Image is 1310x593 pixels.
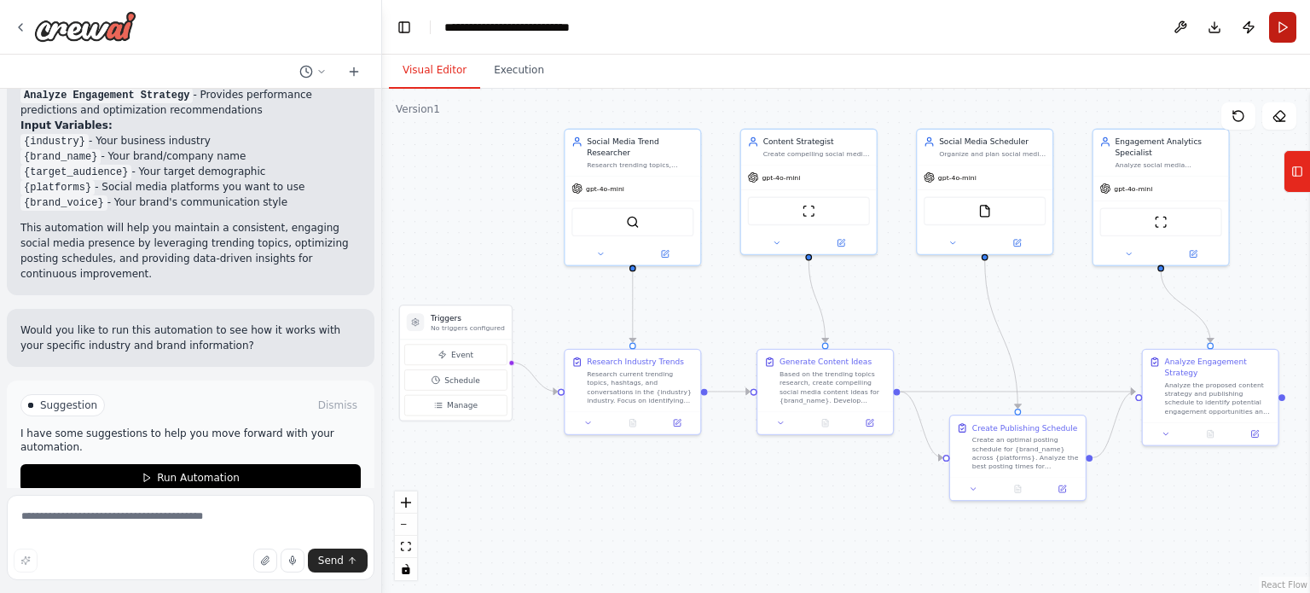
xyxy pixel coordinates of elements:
button: zoom out [395,514,417,536]
button: Open in side panel [986,236,1048,249]
p: This automation will help you maintain a consistent, engaging social media presence by leveraging... [20,220,361,282]
button: Open in side panel [1162,247,1224,260]
div: Social Media Trend ResearcherResearch trending topics, hashtags, and content themes in the {indus... [564,129,701,266]
button: Visual Editor [389,53,480,89]
code: Analyze Engagement Strategy [20,88,193,103]
code: {platforms} [20,180,95,195]
code: {target_audience} [20,165,131,180]
button: Open in side panel [1043,482,1081,495]
button: fit view [395,536,417,558]
li: - Your business industry [20,133,361,148]
button: Improve this prompt [14,549,38,573]
span: Event [451,349,473,360]
div: Create compelling social media content ideas, captions, and post strategies tailored for {target_... [763,149,870,158]
g: Edge from d93a5a19-cdde-4e66-970f-3278a8a085aa to 84bb1172-f289-4043-9ef0-d0728417c8b9 [979,259,1023,408]
button: Run Automation [20,464,361,491]
button: zoom in [395,491,417,514]
li: - Social media platforms you want to use [20,179,361,195]
div: Research current trending topics, hashtags, and conversations in the {industry} industry. Focus o... [587,369,693,404]
div: Engagement Analytics Specialist [1116,137,1222,159]
button: Open in side panel [810,236,872,249]
li: - Your brand/company name [20,148,361,164]
div: Research Industry TrendsResearch current trending topics, hashtags, and conversations in the {ind... [564,349,701,435]
div: Research trending topics, hashtags, and content themes in the {industry} industry to identify opp... [587,160,693,169]
a: React Flow attribution [1261,580,1307,590]
button: Start a new chat [340,61,368,82]
span: gpt-4o-mini [586,184,624,193]
button: Open in side panel [1236,427,1273,440]
span: Suggestion [40,398,97,412]
button: Manage [404,395,507,416]
h3: Triggers [431,312,505,323]
button: No output available [1187,427,1234,440]
div: Research Industry Trends [587,357,684,368]
div: Analyze Engagement Strategy [1165,357,1272,379]
li: - Provides performance predictions and optimization recommendations [20,87,361,118]
button: Upload files [253,549,277,573]
button: Hide left sidebar [392,15,416,39]
button: Dismiss [315,397,361,414]
div: Generate Content IdeasBased on the trending topics research, create compelling social media conte... [756,349,894,435]
div: Version 1 [396,102,440,116]
button: No output available [994,482,1041,495]
div: Content StrategistCreate compelling social media content ideas, captions, and post strategies tai... [740,129,878,255]
strong: Input Variables: [20,119,113,131]
span: gpt-4o-mini [938,173,977,182]
li: - Your target demographic [20,164,361,179]
g: Edge from ec47d8f0-756c-40bc-8946-caedc77f8001 to 79173853-e508-4a98-a5eb-dd130d4303a6 [627,259,638,342]
div: Analyze social media engagement metrics, identify top-performing content patterns, and provide da... [1116,160,1222,169]
img: ScrapeWebsiteTool [803,205,815,218]
g: Edge from 54599686-14a9-4c7e-9357-bacc6d912c7d to 0bd4ed5e-25a6-4181-a52e-45e06791e4ee [901,387,1136,398]
button: Open in side panel [658,416,696,429]
div: Social Media SchedulerOrganize and plan social media content distribution across {platforms} with... [916,129,1053,255]
img: ScrapeWebsiteTool [1154,216,1167,229]
code: {industry} [20,134,89,149]
button: Open in side panel [634,247,696,260]
code: {brand_voice} [20,195,107,211]
button: No output available [610,416,657,429]
span: Schedule [444,375,480,386]
p: I have some suggestions to help you move forward with your automation. [20,427,361,454]
div: Social Media Trend Researcher [587,137,693,159]
div: Create an optimal posting schedule for {brand_name} across {platforms}. Analyze the best posting ... [972,436,1079,471]
div: Analyze Engagement StrategyAnalyze the proposed content strategy and publishing schedule to ident... [1142,349,1279,446]
img: Logo [34,11,136,42]
span: gpt-4o-mini [762,173,800,182]
div: Create Publishing ScheduleCreate an optimal posting schedule for {brand_name} across {platforms}.... [949,415,1087,501]
span: Manage [447,400,478,411]
g: Edge from 79173853-e508-4a98-a5eb-dd130d4303a6 to 54599686-14a9-4c7e-9357-bacc6d912c7d [708,387,751,398]
div: Based on the trending topics research, create compelling social media content ideas for {brand_na... [780,369,886,404]
button: Event [404,344,507,365]
button: toggle interactivity [395,558,417,580]
div: TriggersNo triggers configuredEventScheduleManage [399,305,513,421]
button: Click to speak your automation idea [281,549,304,573]
button: No output available [802,416,849,429]
span: Send [318,554,344,567]
button: Execution [480,53,558,89]
g: Edge from d0f29e50-d0a2-4199-becd-5361dc0e6147 to 54599686-14a9-4c7e-9357-bacc6d912c7d [803,259,831,342]
div: Analyze the proposed content strategy and publishing schedule to identify potential engagement op... [1165,381,1272,416]
span: gpt-4o-mini [1114,184,1152,193]
g: Edge from 11abdb60-10e7-420d-82a5-56569d883247 to 0bd4ed5e-25a6-4181-a52e-45e06791e4ee [1156,270,1216,342]
img: FileReadTool [978,205,991,218]
button: Schedule [404,369,507,391]
code: {brand_name} [20,149,101,165]
g: Edge from 84bb1172-f289-4043-9ef0-d0728417c8b9 to 0bd4ed5e-25a6-4181-a52e-45e06791e4ee [1093,387,1135,463]
p: No triggers configured [431,323,505,332]
nav: breadcrumb [444,19,619,36]
div: Social Media Scheduler [939,137,1046,148]
span: Run Automation [157,471,240,485]
img: SerperDevTool [626,216,639,229]
g: Edge from 54599686-14a9-4c7e-9357-bacc6d912c7d to 84bb1172-f289-4043-9ef0-d0728417c8b9 [901,387,943,463]
button: Send [308,549,368,573]
p: Would you like to run this automation to see how it works with your specific industry and brand i... [20,323,361,353]
div: Generate Content Ideas [780,357,872,368]
g: Edge from triggers to 79173853-e508-4a98-a5eb-dd130d4303a6 [511,357,558,397]
div: React Flow controls [395,491,417,580]
div: Engagement Analytics SpecialistAnalyze social media engagement metrics, identify top-performing c... [1092,129,1229,266]
li: - Your brand's communication style [20,195,361,210]
div: Content Strategist [763,137,870,148]
div: Create Publishing Schedule [972,422,1077,433]
div: Organize and plan social media content distribution across {platforms} with optimal timing and pl... [939,149,1046,158]
button: Switch to previous chat [293,61,333,82]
